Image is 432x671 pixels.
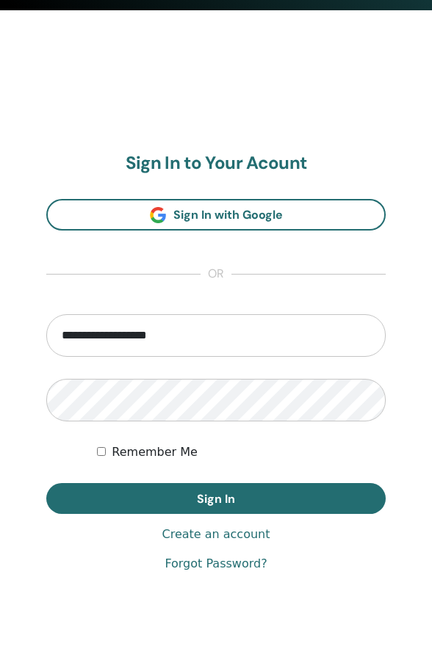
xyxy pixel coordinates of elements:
[112,443,198,461] label: Remember Me
[46,483,386,514] button: Sign In
[201,266,231,283] span: or
[46,199,386,231] a: Sign In with Google
[197,491,235,507] span: Sign In
[46,153,386,174] h2: Sign In to Your Acount
[173,207,283,222] span: Sign In with Google
[162,526,270,543] a: Create an account
[97,443,386,461] div: Keep me authenticated indefinitely or until I manually logout
[165,555,267,573] a: Forgot Password?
